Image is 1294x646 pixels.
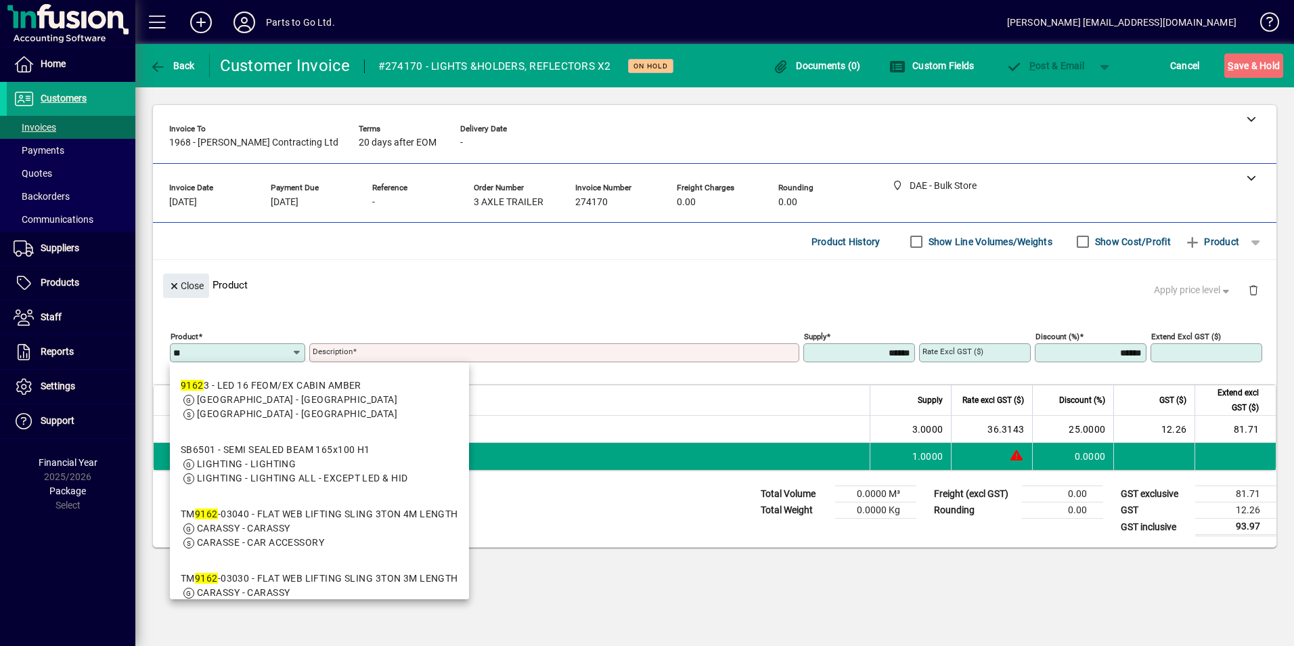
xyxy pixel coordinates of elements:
span: Settings [41,381,75,391]
td: Total Volume [754,486,835,502]
div: #274170 - LIGHTS &HOLDERS, REFLECTORS X2 [378,56,611,77]
button: Back [146,53,198,78]
a: Quotes [7,162,135,185]
td: 0.00 [1022,502,1103,519]
span: 0.00 [778,197,797,208]
td: Total Weight [754,502,835,519]
span: ave & Hold [1228,55,1280,77]
td: 81.71 [1195,486,1276,502]
button: Delete [1237,274,1270,306]
span: Cancel [1170,55,1200,77]
span: 1968 - [PERSON_NAME] Contracting Ltd [169,137,338,148]
span: Rate excl GST ($) [962,393,1024,408]
mat-label: Description [313,347,353,356]
td: GST exclusive [1114,486,1195,502]
td: 0.0000 M³ [835,486,916,502]
a: Home [7,47,135,81]
td: GST [1114,502,1195,519]
em: 9162 [195,573,218,584]
td: 12.26 [1113,416,1195,443]
span: - [372,197,375,208]
button: Apply price level [1148,278,1238,303]
div: Parts to Go Ltd. [266,12,335,33]
mat-label: Product [171,332,198,341]
span: On hold [633,62,668,70]
td: 12.26 [1195,502,1276,519]
app-page-header-button: Delete [1237,284,1270,296]
a: Communications [7,208,135,231]
span: Quotes [14,168,52,179]
td: GST inclusive [1114,519,1195,536]
a: Reports [7,335,135,369]
a: Support [7,404,135,438]
div: Product [153,260,1276,309]
span: GST ($) [1159,393,1186,408]
span: S [1228,60,1233,71]
div: TM -03040 - FLAT WEB LIFTING SLING 3TON 4M LENGTH [181,507,458,521]
a: Products [7,266,135,300]
span: Communications [14,214,93,225]
a: Payments [7,139,135,162]
span: 0.00 [677,197,696,208]
span: P [1029,60,1035,71]
div: Customer Invoice [220,55,351,77]
mat-label: Extend excl GST ($) [1151,332,1221,341]
mat-label: Supply [804,332,826,341]
span: Customers [41,93,87,104]
span: CARASSY - CARASSY [197,523,290,534]
label: Show Line Volumes/Weights [926,235,1052,249]
span: Supply [918,393,943,408]
span: Products [41,277,79,288]
mat-option: TM9162-03040 - FLAT WEB LIFTING SLING 3TON 4M LENGTH [170,496,469,561]
span: Close [169,275,204,297]
span: Home [41,58,66,69]
div: SB6501 - SEMI SEALED BEAM 165x100 H1 [181,443,407,457]
button: Save & Hold [1224,53,1283,78]
span: CARASSY - CARASSY [197,587,290,598]
span: - [460,137,463,148]
td: Freight (excl GST) [927,486,1022,502]
a: Invoices [7,116,135,139]
td: Rounding [927,502,1022,519]
span: [GEOGRAPHIC_DATA] - [GEOGRAPHIC_DATA] [197,394,397,405]
button: Product History [806,230,886,254]
span: Financial Year [39,457,97,468]
span: Apply price level [1154,283,1232,297]
span: Backorders [14,191,70,202]
a: Settings [7,370,135,404]
span: Staff [41,311,62,322]
button: Post & Email [999,53,1091,78]
span: Payments [14,145,64,156]
span: [DATE] [271,197,298,208]
em: 9162 [195,509,218,519]
mat-error: Required [313,362,788,376]
app-page-header-button: Close [160,279,213,291]
span: 3.0000 [912,423,943,436]
td: 0.0000 Kg [835,502,916,519]
span: ost & Email [1006,60,1084,71]
span: 3 AXLE TRAILER [474,197,543,208]
em: 9162 [181,380,204,391]
span: Suppliers [41,242,79,253]
a: Backorders [7,185,135,208]
span: Support [41,415,74,426]
div: TM -03030 - FLAT WEB LIFTING SLING 3TON 3M LENGTH [181,572,458,586]
span: LIGHTING - LIGHTING [197,458,296,469]
span: Reports [41,346,74,357]
mat-option: TM9162-03030 - FLAT WEB LIFTING SLING 3TON 3M LENGTH [170,561,469,625]
mat-option: 91623 - LED 16 FEOM/EX CABIN AMBER [170,368,469,432]
label: Show Cost/Profit [1092,235,1171,249]
app-page-header-button: Back [135,53,210,78]
mat-label: Rate excl GST ($) [922,347,983,356]
span: [DATE] [169,197,197,208]
span: LIGHTING - LIGHTING ALL - EXCEPT LED & HID [197,473,407,483]
td: 0.0000 [1032,443,1113,470]
span: Product History [811,231,880,253]
mat-label: Discount (%) [1035,332,1079,341]
a: Knowledge Base [1250,3,1277,47]
span: 274170 [575,197,608,208]
span: Back [150,60,195,71]
span: Extend excl GST ($) [1203,385,1259,415]
span: 1.0000 [912,450,943,463]
button: Custom Fields [886,53,978,78]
